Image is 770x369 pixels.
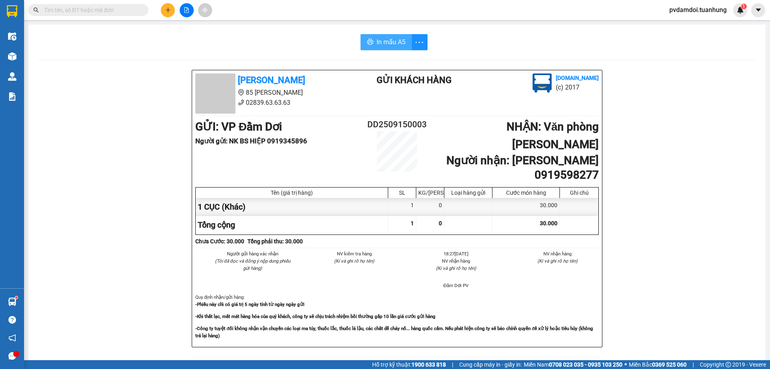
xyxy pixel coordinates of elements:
[388,198,416,216] div: 1
[195,88,344,98] li: 85 [PERSON_NAME]
[195,294,599,339] div: Quy định nhận/gửi hàng :
[418,190,442,196] div: KG/[PERSON_NAME]
[198,3,212,17] button: aim
[537,258,577,264] i: (Kí và ghi rõ họ tên)
[540,220,557,226] span: 30.000
[361,34,412,50] button: printerIn mẫu A5
[238,75,305,85] b: [PERSON_NAME]
[195,238,244,245] b: Chưa Cước : 30.000
[411,34,428,50] button: more
[165,7,171,13] span: plus
[46,19,53,26] span: environment
[7,5,17,17] img: logo-vxr
[198,190,386,196] div: Tên (giá trị hàng)
[562,190,596,196] div: Ghi chú
[415,257,497,265] li: NV nhận hàng
[452,360,453,369] span: |
[556,75,599,81] b: [DOMAIN_NAME]
[533,73,552,93] img: logo.jpg
[372,360,446,369] span: Hỗ trợ kỹ thuật:
[195,120,282,133] b: GỬI : VP Đầm Dơi
[377,75,452,85] b: Gửi khách hàng
[693,360,694,369] span: |
[524,360,622,369] span: Miền Nam
[195,314,436,319] strong: -Khi thất lạc, mất mát hàng hóa của quý khách, công ty sẽ chịu trách nhiệm bồi thường gấp 10 lần ...
[741,4,747,9] sup: 1
[416,198,444,216] div: 0
[4,28,153,38] li: 02839.63.63.63
[161,3,175,17] button: plus
[8,52,16,61] img: warehouse-icon
[436,265,476,271] i: (Kí và ghi rõ họ tên)
[412,37,427,47] span: more
[334,258,374,264] i: (Kí và ghi rõ họ tên)
[663,5,733,15] span: pvdamdoi.tuanhung
[215,258,290,271] i: (Tôi đã đọc và đồng ý nộp dung phiếu gửi hàng)
[507,120,599,151] b: NHẬN : Văn phòng [PERSON_NAME]
[624,363,627,366] span: ⚪️
[742,4,745,9] span: 1
[446,190,490,196] div: Loại hàng gửi
[411,220,414,226] span: 1
[367,39,373,46] span: printer
[459,360,522,369] span: Cung cấp máy in - giấy in:
[8,352,16,360] span: message
[751,3,765,17] button: caret-down
[46,5,113,15] b: [PERSON_NAME]
[33,7,39,13] span: search
[737,6,744,14] img: icon-new-feature
[439,220,442,226] span: 0
[4,50,90,63] b: GỬI : VP Đầm Dơi
[517,250,599,257] li: NV nhận hàng
[238,99,244,106] span: phone
[652,361,687,368] strong: 0369 525 060
[8,72,16,81] img: warehouse-icon
[415,250,497,257] li: 18:27[DATE]
[198,220,235,230] span: Tổng cộng
[195,302,304,307] strong: -Phiếu này chỉ có giá trị 5 ngày tính từ ngày ngày gửi
[377,37,405,47] span: In mẫu A5
[180,3,194,17] button: file-add
[8,92,16,101] img: solution-icon
[725,362,731,367] span: copyright
[492,198,560,216] div: 30.000
[549,361,622,368] strong: 0708 023 035 - 0935 103 250
[15,296,18,299] sup: 1
[195,98,344,108] li: 02839.63.63.63
[44,6,139,14] input: Tìm tên, số ĐT hoặc mã đơn
[755,6,762,14] span: caret-down
[415,282,497,289] li: Đầm Dơi PV
[313,250,396,257] li: NV kiểm tra hàng
[494,190,557,196] div: Cước món hàng
[211,250,294,257] li: Người gửi hàng xác nhận
[238,89,244,96] span: environment
[196,198,388,216] div: 1 CỤC (Khác)
[247,238,303,245] b: Tổng phải thu: 30.000
[411,361,446,368] strong: 1900 633 818
[446,154,599,181] b: Người nhận : [PERSON_NAME] 0919598277
[195,326,593,338] strong: -Công ty tuyệt đối không nhận vận chuyển các loại ma túy, thuốc lắc, thuốc lá lậu, các chất dễ ch...
[184,7,189,13] span: file-add
[363,118,431,131] h2: DD2509150003
[195,137,307,145] b: Người gửi : NK BS HIỆP 0919345896
[4,18,153,28] li: 85 [PERSON_NAME]
[8,298,16,306] img: warehouse-icon
[556,82,599,92] li: (c) 2017
[390,190,414,196] div: SL
[629,360,687,369] span: Miền Bắc
[8,32,16,41] img: warehouse-icon
[46,29,53,36] span: phone
[202,7,208,13] span: aim
[8,334,16,342] span: notification
[8,316,16,324] span: question-circle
